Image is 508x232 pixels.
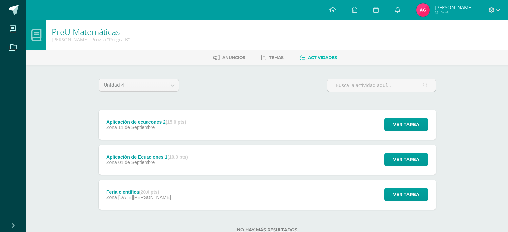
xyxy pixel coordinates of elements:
[269,55,284,60] span: Temas
[327,79,436,92] input: Busca la actividad aquí...
[435,10,473,16] span: Mi Perfil
[213,52,245,63] a: Anuncios
[106,189,171,195] div: Feria científica
[106,160,117,165] span: Zona
[139,189,159,195] strong: (20.0 pts)
[393,188,419,201] span: Ver tarea
[106,119,186,125] div: Aplicación de ecuacones 2
[118,160,155,165] span: 01 de Septiembre
[104,79,161,91] span: Unidad 4
[393,118,419,131] span: Ver tarea
[384,153,428,166] button: Ver tarea
[166,119,186,125] strong: (15.0 pts)
[308,55,337,60] span: Actividades
[52,26,120,37] a: PreU Matemáticas
[52,27,130,36] h1: PreU Matemáticas
[222,55,245,60] span: Anuncios
[118,195,171,200] span: [DATE][PERSON_NAME]
[167,154,188,160] strong: (10.0 pts)
[99,79,179,91] a: Unidad 4
[393,153,419,166] span: Ver tarea
[384,118,428,131] button: Ver tarea
[106,195,117,200] span: Zona
[384,188,428,201] button: Ver tarea
[416,3,430,17] img: 09a35472f6d348be82a8272cf48b580f.png
[435,4,473,11] span: [PERSON_NAME]
[106,154,188,160] div: Aplicación de Ecuaciones 1
[300,52,337,63] a: Actividades
[261,52,284,63] a: Temas
[118,125,155,130] span: 11 de Septiembre
[52,36,130,43] div: Quinto Bach. Progra 'Progra B'
[106,125,117,130] span: Zona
